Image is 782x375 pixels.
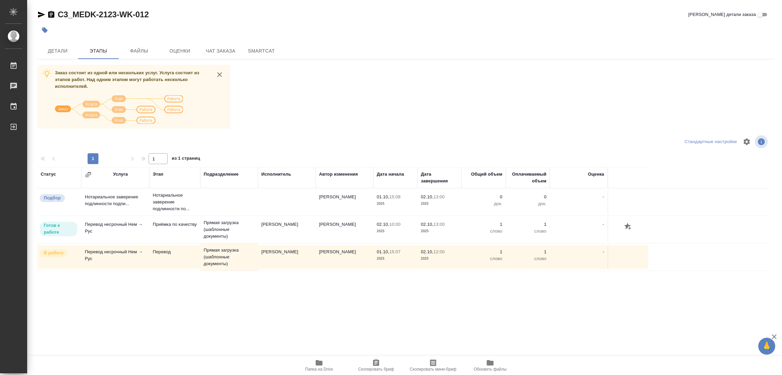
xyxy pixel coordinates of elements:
[377,228,414,235] p: 2025
[603,194,604,199] a: -
[421,222,433,227] p: 02.10,
[421,171,458,184] div: Дата завершения
[44,222,73,236] p: Готов к работе
[153,249,197,255] p: Перевод
[358,367,394,372] span: Скопировать бриф
[474,367,507,372] span: Обновить файлы
[465,200,502,207] p: док.
[465,249,502,255] p: 1
[82,47,115,55] span: Этапы
[164,47,196,55] span: Оценки
[509,171,546,184] div: Оплачиваемый объем
[465,194,502,200] p: 0
[37,11,45,19] button: Скопировать ссылку для ЯМессенджера
[509,228,546,235] p: слово
[81,245,149,269] td: Перевод несрочный Нем → Рус
[258,245,316,269] td: [PERSON_NAME]
[200,243,258,271] td: Прямая загрузка (шаблонные документы)
[316,245,373,269] td: [PERSON_NAME]
[755,135,769,148] span: Посмотреть информацию
[58,10,149,19] a: C3_MEDK-2123-WK-012
[123,47,155,55] span: Файлы
[421,255,458,262] p: 2025
[389,194,401,199] p: 15:08
[462,356,519,375] button: Обновить файлы
[200,216,258,243] td: Прямая загрузка (шаблонные документы)
[81,218,149,241] td: Перевод несрочный Нем → Рус
[153,171,163,178] div: Этап
[204,47,237,55] span: Чат заказа
[465,255,502,262] p: слово
[204,171,239,178] div: Подразделение
[81,190,149,214] td: Нотариальное заверение подлинности подпи...
[153,192,197,212] p: Нотариальное заверение подлинности по...
[316,190,373,214] td: [PERSON_NAME]
[377,222,389,227] p: 02.10,
[588,171,604,178] div: Оценка
[245,47,278,55] span: SmartCat
[421,228,458,235] p: 2025
[291,356,348,375] button: Папка на Drive
[37,23,52,38] button: Добавить тэг
[316,218,373,241] td: [PERSON_NAME]
[421,194,433,199] p: 02.10,
[758,338,775,355] button: 🙏
[377,249,389,254] p: 01.10,
[433,194,445,199] p: 13:00
[319,171,358,178] div: Автор изменения
[389,222,401,227] p: 10:00
[688,11,756,18] span: [PERSON_NAME] детали заказа
[509,200,546,207] p: док.
[433,222,445,227] p: 13:00
[433,249,445,254] p: 12:00
[603,249,604,254] a: -
[348,356,405,375] button: Скопировать бриф
[41,171,56,178] div: Статус
[509,194,546,200] p: 0
[683,137,739,147] div: split button
[172,154,200,164] span: из 1 страниц
[471,171,502,178] div: Общий объем
[603,222,604,227] a: -
[739,134,755,150] span: Настроить таблицу
[113,171,128,178] div: Услуга
[377,171,404,178] div: Дата начала
[215,70,225,80] button: close
[509,255,546,262] p: слово
[153,221,197,228] p: Приёмка по качеству
[377,255,414,262] p: 2025
[377,200,414,207] p: 2025
[421,200,458,207] p: 2025
[305,367,333,372] span: Папка на Drive
[44,250,63,256] p: В работе
[410,367,456,372] span: Скопировать мини-бриф
[85,171,92,178] button: Сгруппировать
[622,221,634,233] button: Добавить оценку
[47,11,55,19] button: Скопировать ссылку
[389,249,401,254] p: 15:07
[44,195,61,201] p: Подбор
[405,356,462,375] button: Скопировать мини-бриф
[258,218,316,241] td: [PERSON_NAME]
[41,47,74,55] span: Детали
[761,339,772,353] span: 🙏
[465,221,502,228] p: 1
[421,249,433,254] p: 02.10,
[55,70,199,89] span: Заказ состоит из одной или нескольких услуг. Услуга состоит из этапов работ. Над одним этапом мог...
[377,194,389,199] p: 01.10,
[509,221,546,228] p: 1
[509,249,546,255] p: 1
[261,171,291,178] div: Исполнитель
[465,228,502,235] p: слово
